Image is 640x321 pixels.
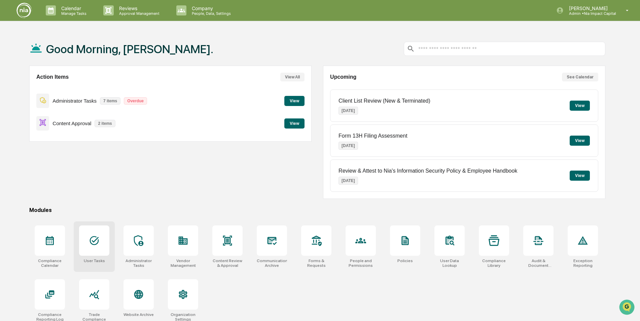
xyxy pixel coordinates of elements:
[67,114,81,119] span: Pylon
[434,258,465,268] div: User Data Lookup
[13,98,42,104] span: Data Lookup
[618,299,637,317] iframe: Open customer support
[7,98,12,104] div: 🔎
[23,51,110,58] div: Start new chat
[186,5,234,11] p: Company
[13,85,43,92] span: Preclearance
[568,258,598,268] div: Exception Reporting
[52,120,91,126] p: Content Approval
[339,142,358,150] p: [DATE]
[570,101,590,111] button: View
[29,207,605,213] div: Modules
[4,82,46,94] a: 🖐️Preclearance
[397,258,413,263] div: Policies
[570,171,590,181] button: View
[56,85,83,92] span: Attestations
[479,258,509,268] div: Compliance Library
[570,136,590,146] button: View
[114,11,163,16] p: Approval Management
[284,96,305,106] button: View
[280,73,305,81] button: View All
[301,258,331,268] div: Forms & Requests
[284,118,305,129] button: View
[56,5,90,11] p: Calendar
[564,11,616,16] p: Admin • Nia Impact Capital
[100,97,120,105] p: 7 items
[339,107,358,115] p: [DATE]
[7,14,122,25] p: How can we help?
[212,258,243,268] div: Content Review & Approval
[46,82,86,94] a: 🗄️Attestations
[114,5,163,11] p: Reviews
[52,98,97,104] p: Administrator Tasks
[35,258,65,268] div: Compliance Calendar
[564,5,616,11] p: [PERSON_NAME]
[56,11,90,16] p: Manage Tasks
[168,258,198,268] div: Vendor Management
[4,95,45,107] a: 🔎Data Lookup
[339,133,407,139] p: Form 13H Filing Assessment
[23,58,85,64] div: We're available if you need us!
[523,258,554,268] div: Audit & Document Logs
[284,120,305,126] a: View
[16,2,32,19] img: logo
[339,168,517,174] p: Review & Attest to Nia's Information Security Policy & Employee Handbook
[7,85,12,91] div: 🖐️
[562,73,598,81] button: See Calendar
[46,42,213,56] h1: Good Morning, [PERSON_NAME].
[339,177,358,185] p: [DATE]
[330,74,356,80] h2: Upcoming
[186,11,234,16] p: People, Data, Settings
[123,312,154,317] div: Website Archive
[257,258,287,268] div: Communications Archive
[95,120,115,127] p: 2 items
[114,53,122,62] button: Start new chat
[84,258,105,263] div: User Tasks
[124,97,147,105] p: Overdue
[49,85,54,91] div: 🗄️
[123,258,154,268] div: Administrator Tasks
[339,98,430,104] p: Client List Review (New & Terminated)
[47,114,81,119] a: Powered byPylon
[284,97,305,104] a: View
[346,258,376,268] div: People and Permissions
[36,74,69,80] h2: Action Items
[7,51,19,64] img: 1746055101610-c473b297-6a78-478c-a979-82029cc54cd1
